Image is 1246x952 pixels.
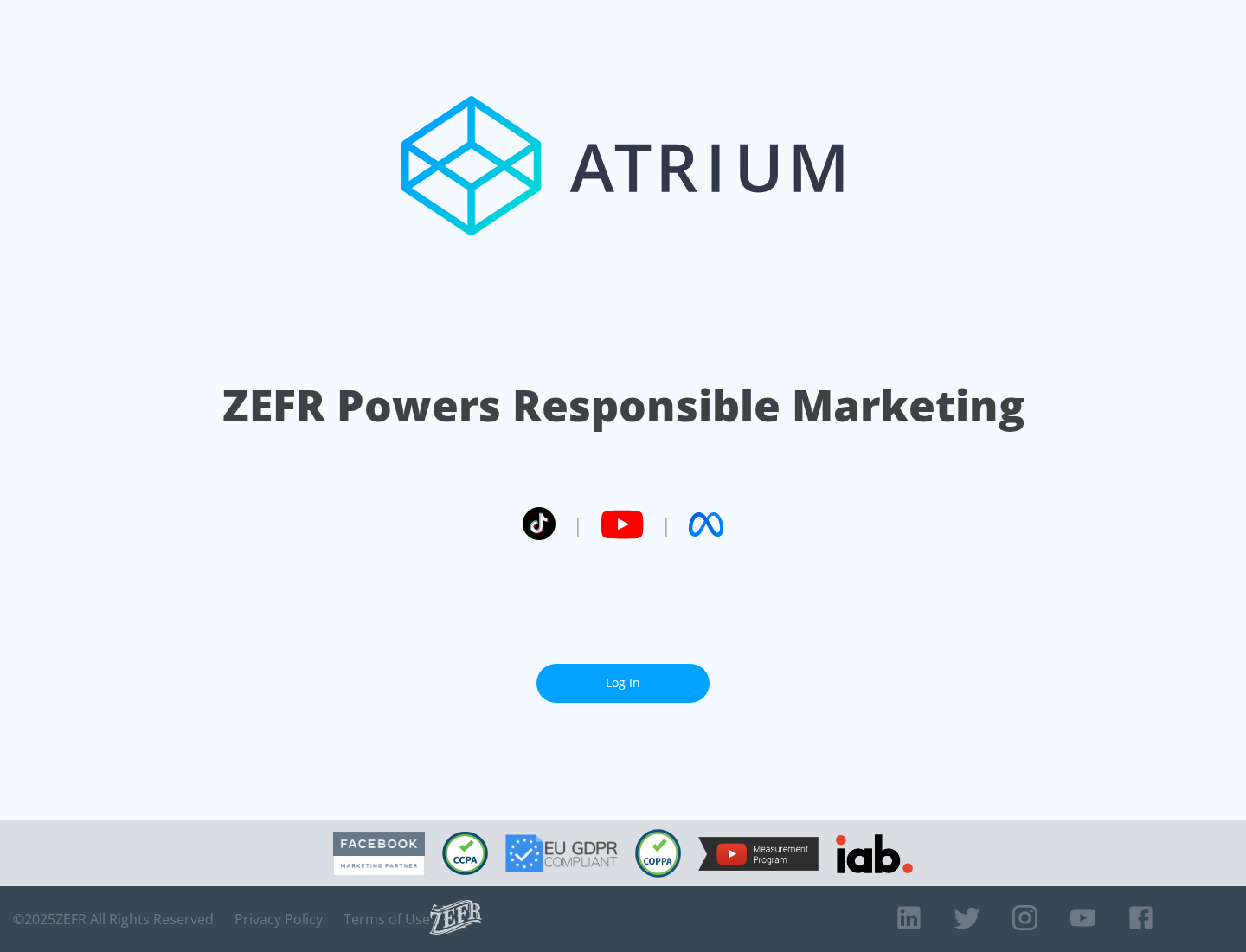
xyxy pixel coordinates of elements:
span: © 2025 ZEFR All Rights Reserved [13,910,214,928]
h1: ZEFR Powers Responsible Marketing [222,376,1024,435]
img: YouTube Measurement Program [698,837,819,871]
a: Privacy Policy [234,910,323,928]
img: COPPA Compliant [635,829,681,878]
span: | [661,511,671,537]
a: Terms of Use [344,910,430,928]
a: Log In [536,664,710,703]
img: IAB [836,834,913,873]
img: Facebook Marketing Partner [333,832,425,876]
img: GDPR Compliant [505,834,618,872]
img: CCPA Compliant [442,832,488,875]
span: | [573,511,583,537]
